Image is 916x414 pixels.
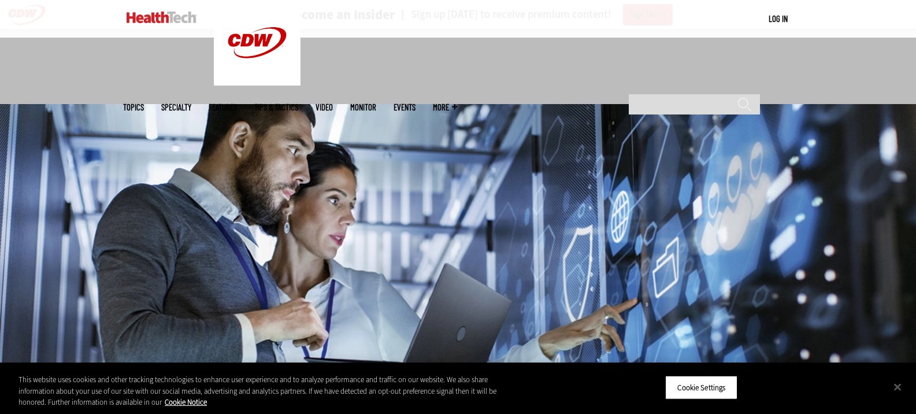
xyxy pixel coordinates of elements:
span: More [433,103,457,112]
span: Topics [123,103,144,112]
button: Close [885,374,910,400]
div: This website uses cookies and other tracking technologies to enhance user experience and to analy... [18,374,504,408]
span: Specialty [161,103,191,112]
a: More information about your privacy [165,397,207,407]
a: Events [394,103,416,112]
a: Features [209,103,237,112]
img: Home [127,12,196,23]
a: Log in [769,13,788,24]
div: User menu [769,13,788,25]
a: Video [316,103,333,112]
a: CDW [214,76,301,88]
button: Cookie Settings [665,375,737,400]
a: MonITor [350,103,376,112]
a: Tips & Tactics [254,103,298,112]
